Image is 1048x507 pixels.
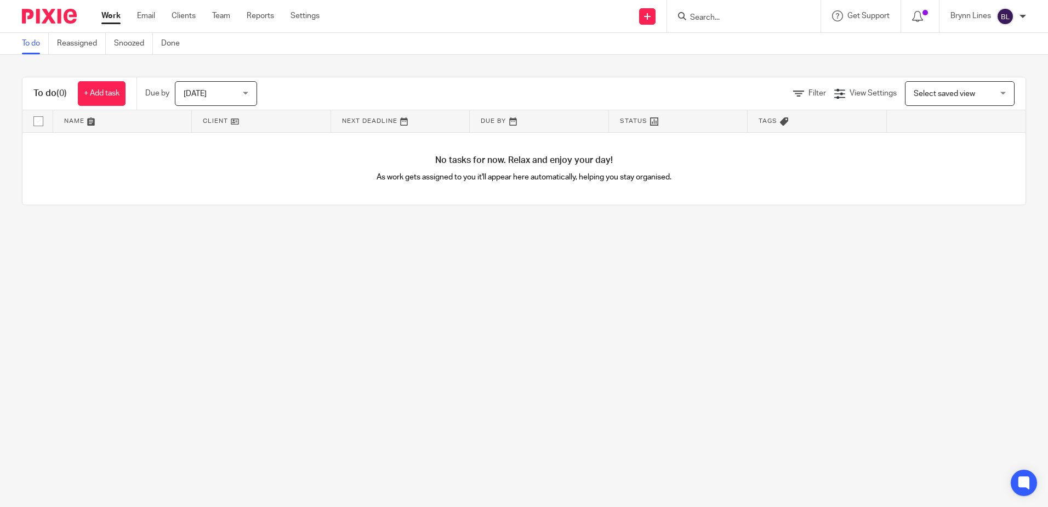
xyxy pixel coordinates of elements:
a: Email [137,10,155,21]
p: As work gets assigned to you it'll appear here automatically, helping you stay organised. [274,172,775,183]
span: View Settings [850,89,897,97]
a: Done [161,33,188,54]
span: Filter [808,89,826,97]
a: To do [22,33,49,54]
span: [DATE] [184,90,207,98]
a: Reports [247,10,274,21]
a: + Add task [78,81,126,106]
a: Clients [172,10,196,21]
a: Work [101,10,121,21]
a: Reassigned [57,33,106,54]
p: Brynn Lines [950,10,991,21]
a: Settings [291,10,320,21]
h4: No tasks for now. Relax and enjoy your day! [22,155,1026,166]
span: Tags [759,118,777,124]
input: Search [689,13,788,23]
img: svg%3E [996,8,1014,25]
p: Due by [145,88,169,99]
a: Snoozed [114,33,153,54]
span: (0) [56,89,67,98]
a: Team [212,10,230,21]
span: Select saved view [914,90,975,98]
h1: To do [33,88,67,99]
span: Get Support [847,12,890,20]
img: Pixie [22,9,77,24]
